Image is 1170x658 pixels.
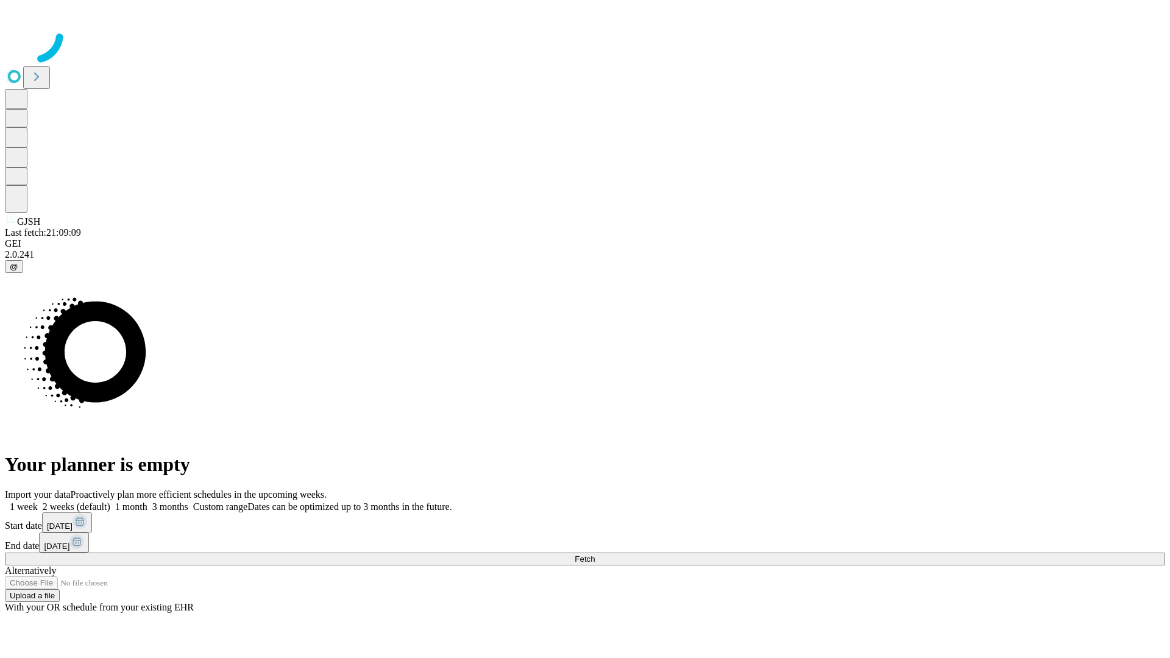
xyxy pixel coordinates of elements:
[39,532,89,553] button: [DATE]
[5,227,81,238] span: Last fetch: 21:09:09
[5,249,1165,260] div: 2.0.241
[5,238,1165,249] div: GEI
[5,260,23,273] button: @
[47,522,73,531] span: [DATE]
[5,453,1165,476] h1: Your planner is empty
[17,216,40,227] span: GJSH
[43,501,110,512] span: 2 weeks (default)
[5,512,1165,532] div: Start date
[71,489,327,500] span: Proactively plan more efficient schedules in the upcoming weeks.
[5,602,194,612] span: With your OR schedule from your existing EHR
[10,501,38,512] span: 1 week
[5,589,60,602] button: Upload a file
[44,542,69,551] span: [DATE]
[5,489,71,500] span: Import your data
[575,554,595,564] span: Fetch
[10,262,18,271] span: @
[5,565,56,576] span: Alternatively
[42,512,92,532] button: [DATE]
[5,553,1165,565] button: Fetch
[247,501,452,512] span: Dates can be optimized up to 3 months in the future.
[5,532,1165,553] div: End date
[115,501,147,512] span: 1 month
[152,501,188,512] span: 3 months
[193,501,247,512] span: Custom range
